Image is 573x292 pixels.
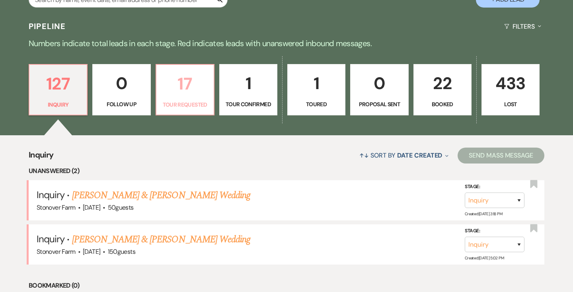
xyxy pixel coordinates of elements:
[83,203,100,212] span: [DATE]
[292,100,340,109] p: Toured
[355,100,403,109] p: Proposal Sent
[29,64,88,116] a: 127Inquiry
[108,203,134,212] span: 50 guests
[29,149,54,166] span: Inquiry
[356,145,452,166] button: Sort By Date Created
[501,16,544,37] button: Filters
[355,70,403,97] p: 0
[37,203,76,212] span: Stonover Farm
[487,70,534,97] p: 433
[72,188,250,202] a: [PERSON_NAME] & [PERSON_NAME] Wedding
[465,255,504,261] span: Created: [DATE] 5:02 PM
[161,100,209,109] p: Tour Requested
[156,64,214,116] a: 17Tour Requested
[224,70,272,97] p: 1
[37,189,64,201] span: Inquiry
[83,247,100,256] span: [DATE]
[34,70,82,97] p: 127
[34,100,82,109] p: Inquiry
[487,100,534,109] p: Lost
[465,227,524,236] label: Stage:
[29,280,544,291] li: Bookmarked (0)
[29,21,66,32] h3: Pipeline
[359,151,369,160] span: ↑↓
[97,100,145,109] p: Follow Up
[413,64,472,116] a: 22Booked
[287,64,345,116] a: 1Toured
[419,100,466,109] p: Booked
[72,232,250,247] a: [PERSON_NAME] & [PERSON_NAME] Wedding
[350,64,408,116] a: 0Proposal Sent
[219,64,277,116] a: 1Tour Confirmed
[481,64,540,116] a: 433Lost
[224,100,272,109] p: Tour Confirmed
[108,247,135,256] span: 150 guests
[92,64,150,116] a: 0Follow Up
[465,211,502,216] span: Created: [DATE] 3:18 PM
[37,247,76,256] span: Stonover Farm
[465,183,524,191] label: Stage:
[37,233,64,245] span: Inquiry
[161,70,209,97] p: 17
[419,70,466,97] p: 22
[397,151,442,160] span: Date Created
[292,70,340,97] p: 1
[29,166,544,176] li: Unanswered (2)
[458,148,544,164] button: Send Mass Message
[97,70,145,97] p: 0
